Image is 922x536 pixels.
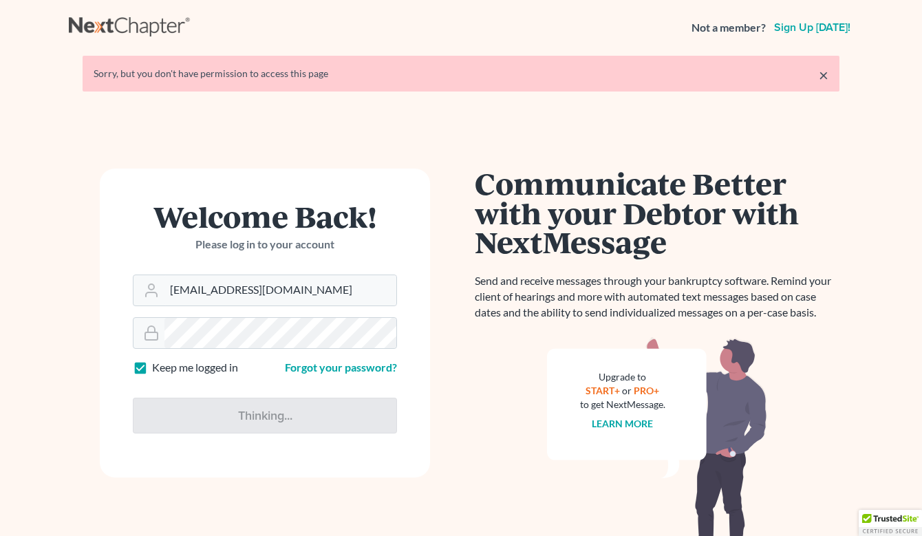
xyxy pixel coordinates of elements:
div: to get NextMessage. [580,398,665,411]
a: × [819,67,828,83]
h1: Welcome Back! [133,202,397,231]
span: or [623,385,632,396]
a: Forgot your password? [285,361,397,374]
a: Learn more [592,418,654,429]
a: START+ [586,385,621,396]
div: Sorry, but you don't have permission to access this page [94,67,828,81]
a: Sign up [DATE]! [771,22,853,33]
p: Please log in to your account [133,237,397,253]
input: Email Address [164,275,396,305]
div: TrustedSite Certified [859,510,922,536]
h1: Communicate Better with your Debtor with NextMessage [475,169,839,257]
input: Thinking... [133,398,397,433]
label: Keep me logged in [152,360,238,376]
p: Send and receive messages through your bankruptcy software. Remind your client of hearings and mo... [475,273,839,321]
strong: Not a member? [691,20,766,36]
div: Upgrade to [580,370,665,384]
a: PRO+ [634,385,660,396]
